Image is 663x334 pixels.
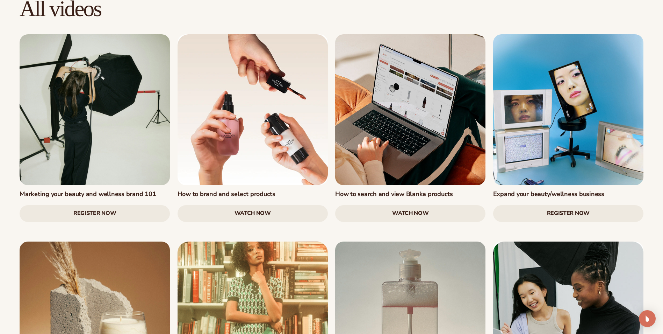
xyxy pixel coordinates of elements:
[335,190,485,198] h3: How to search and view Blanka products
[493,205,643,222] a: Register Now
[20,205,170,222] a: Register Now
[493,190,643,198] h3: Expand your beauty/wellness business
[639,310,656,327] div: Open Intercom Messenger
[335,205,485,222] a: watch now
[20,190,170,198] h3: Marketing your beauty and wellness brand 101
[178,190,328,198] h3: How to brand and select products
[178,205,328,222] a: watch now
